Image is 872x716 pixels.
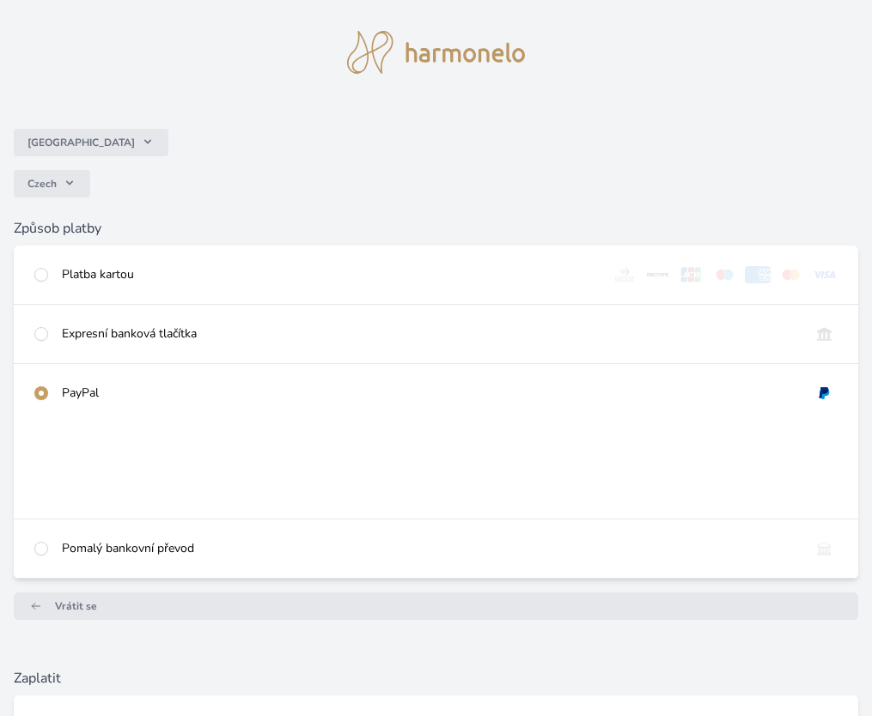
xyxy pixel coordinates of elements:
[678,266,704,283] img: jcb.svg
[811,266,838,283] img: visa.svg
[55,599,97,613] span: Vrátit se
[62,385,797,402] div: PayPal
[745,266,771,283] img: amex.svg
[14,218,858,239] h6: Způsob platby
[14,170,90,197] button: Czech
[27,177,57,191] span: Czech
[811,540,838,557] img: bankTransfer_IBAN.svg
[34,443,838,484] iframe: PayPal-paypal
[62,540,797,557] div: Pomalý bankovní převod
[612,266,638,283] img: diners.svg
[711,266,738,283] img: maestro.svg
[14,129,168,156] button: [GEOGRAPHIC_DATA]
[27,136,135,149] span: [GEOGRAPHIC_DATA]
[62,325,797,343] div: Expresní banková tlačítka
[14,592,858,620] a: Vrátit se
[811,325,838,343] img: onlineBanking_CZ.svg
[62,266,598,283] div: Platba kartou
[811,385,838,402] img: paypal.svg
[644,266,671,283] img: discover.svg
[347,31,526,74] img: logo.svg
[777,266,804,283] img: mc.svg
[14,668,858,689] h6: Zaplatit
